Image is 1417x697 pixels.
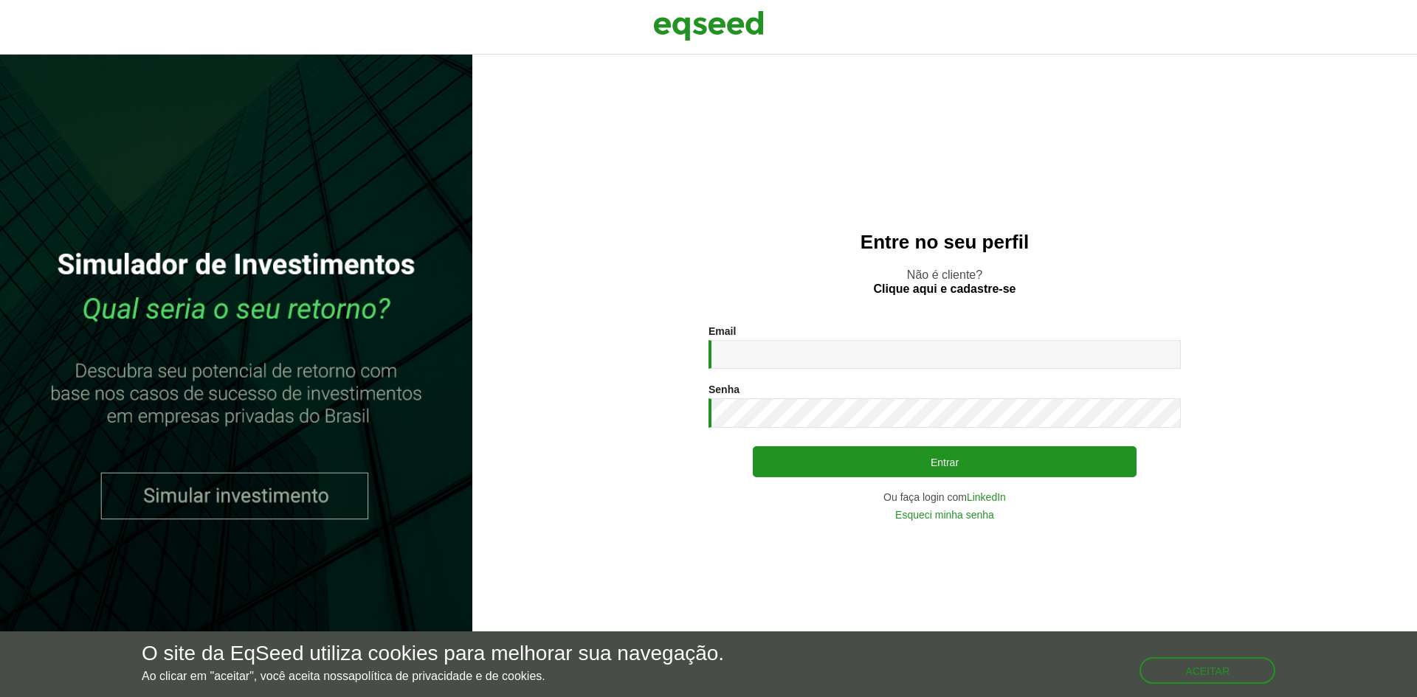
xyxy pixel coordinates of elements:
h2: Entre no seu perfil [502,232,1387,253]
a: Clique aqui e cadastre-se [874,283,1016,295]
div: Ou faça login com [708,492,1181,502]
a: Esqueci minha senha [895,510,994,520]
button: Aceitar [1140,657,1275,684]
img: EqSeed Logo [653,7,764,44]
button: Entrar [753,446,1137,477]
a: política de privacidade e de cookies [355,670,542,682]
a: LinkedIn [967,492,1006,502]
label: Email [708,326,736,336]
label: Senha [708,384,739,395]
h5: O site da EqSeed utiliza cookies para melhorar sua navegação. [142,642,724,665]
p: Não é cliente? [502,268,1387,296]
p: Ao clicar em "aceitar", você aceita nossa . [142,669,724,683]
